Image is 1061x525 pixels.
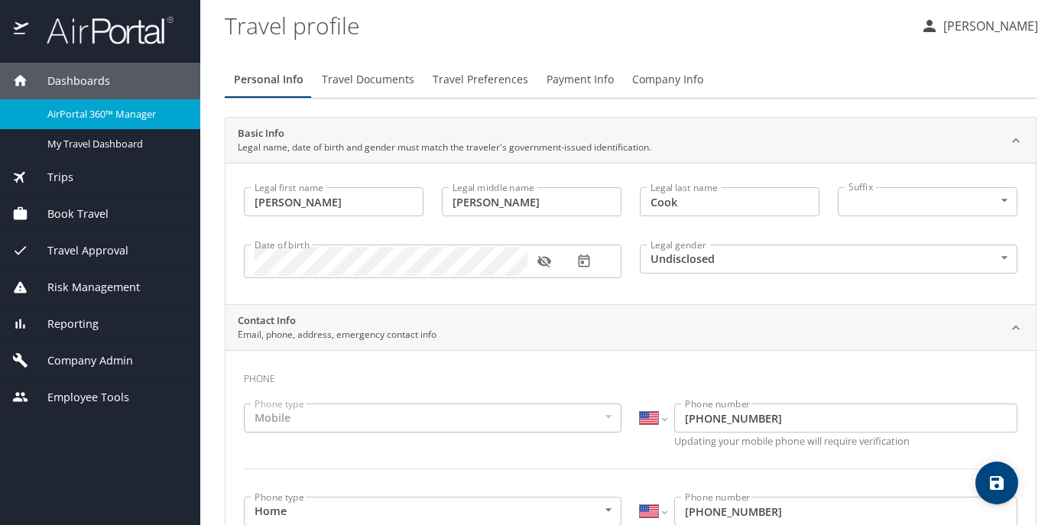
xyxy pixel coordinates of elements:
[322,70,414,89] span: Travel Documents
[28,206,109,222] span: Book Travel
[238,141,651,154] p: Legal name, date of birth and gender must match the traveler's government-issued identification.
[547,70,614,89] span: Payment Info
[28,169,73,186] span: Trips
[14,15,30,45] img: icon-airportal.png
[640,245,1017,274] div: Undisclosed
[28,352,133,369] span: Company Admin
[433,70,528,89] span: Travel Preferences
[238,328,436,342] p: Email, phone, address, emergency contact info
[47,107,182,122] span: AirPortal 360™ Manager
[914,12,1044,40] button: [PERSON_NAME]
[47,137,182,151] span: My Travel Dashboard
[674,436,1017,446] p: Updating your mobile phone will require verification
[225,2,908,49] h1: Travel profile
[226,163,1036,304] div: Basic InfoLegal name, date of birth and gender must match the traveler's government-issued identi...
[28,279,140,296] span: Risk Management
[30,15,174,45] img: airportal-logo.png
[939,17,1038,35] p: [PERSON_NAME]
[838,187,1017,216] div: ​
[225,61,1037,98] div: Profile
[632,70,703,89] span: Company Info
[244,403,621,433] div: Mobile
[226,305,1036,351] div: Contact InfoEmail, phone, address, emergency contact info
[28,389,129,406] span: Employee Tools
[238,126,651,141] h2: Basic Info
[244,362,1017,388] h3: Phone
[975,462,1018,504] button: save
[28,73,110,89] span: Dashboards
[28,316,99,332] span: Reporting
[234,70,303,89] span: Personal Info
[28,242,128,259] span: Travel Approval
[238,313,436,329] h2: Contact Info
[226,118,1036,164] div: Basic InfoLegal name, date of birth and gender must match the traveler's government-issued identi...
